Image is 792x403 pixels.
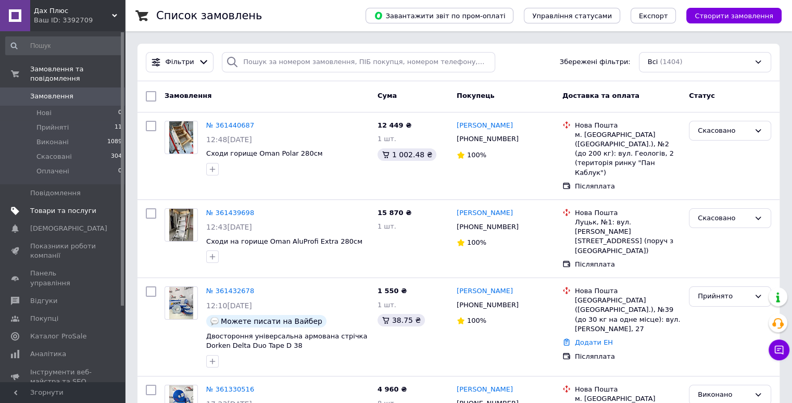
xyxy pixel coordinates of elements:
[169,121,194,154] img: Фото товару
[221,317,322,325] span: Можете писати на Вайбер
[457,92,495,99] span: Покупець
[631,8,676,23] button: Експорт
[374,11,505,20] span: Завантажити звіт по пром-оплаті
[575,260,681,269] div: Післяплата
[366,8,513,23] button: Завантажити звіт по пром-оплаті
[36,137,69,147] span: Виконані
[115,123,122,132] span: 11
[165,286,198,320] a: Фото товару
[660,58,682,66] span: (1404)
[30,206,96,216] span: Товари та послуги
[111,152,122,161] span: 304
[457,121,513,131] a: [PERSON_NAME]
[206,385,254,393] a: № 361330516
[206,301,252,310] span: 12:10[DATE]
[467,151,486,159] span: 100%
[118,108,122,118] span: 0
[30,332,86,341] span: Каталог ProSale
[378,301,396,309] span: 1 шт.
[639,12,668,20] span: Експорт
[30,296,57,306] span: Відгуки
[30,224,107,233] span: [DEMOGRAPHIC_DATA]
[5,36,123,55] input: Пошук
[118,167,122,176] span: 0
[560,57,631,67] span: Збережені фільтри:
[156,9,262,22] h1: Список замовлень
[575,218,681,256] div: Луцьк, №1: вул. [PERSON_NAME][STREET_ADDRESS] (поруч з [GEOGRAPHIC_DATA])
[169,287,194,319] img: Фото товару
[206,135,252,144] span: 12:48[DATE]
[30,242,96,260] span: Показники роботи компанії
[30,368,96,386] span: Інструменти веб-майстра та SEO
[378,314,425,326] div: 38.75 ₴
[36,152,72,161] span: Скасовані
[575,130,681,178] div: м. [GEOGRAPHIC_DATA] ([GEOGRAPHIC_DATA].), №2 (до 200 кг): вул. Геологів, 2 (територія ринку "Пан...
[698,389,750,400] div: Виконано
[467,238,486,246] span: 100%
[378,135,396,143] span: 1 шт.
[206,121,254,129] a: № 361440687
[575,182,681,191] div: Післяплата
[378,121,411,129] span: 12 449 ₴
[455,132,521,146] div: [PHONE_NUMBER]
[524,8,620,23] button: Управління статусами
[34,6,112,16] span: Дах Плюс
[206,287,254,295] a: № 361432678
[107,137,122,147] span: 1089
[575,338,613,346] a: Додати ЕН
[698,213,750,224] div: Скасовано
[457,208,513,218] a: [PERSON_NAME]
[689,92,715,99] span: Статус
[169,209,194,241] img: Фото товару
[378,385,407,393] span: 4 960 ₴
[30,92,73,101] span: Замовлення
[575,208,681,218] div: Нова Пошта
[686,8,782,23] button: Створити замовлення
[206,223,252,231] span: 12:43[DATE]
[575,121,681,130] div: Нова Пошта
[36,167,69,176] span: Оплачені
[648,57,658,67] span: Всі
[165,121,198,154] a: Фото товару
[378,92,397,99] span: Cума
[378,222,396,230] span: 1 шт.
[36,108,52,118] span: Нові
[769,339,789,360] button: Чат з покупцем
[457,286,513,296] a: [PERSON_NAME]
[378,209,411,217] span: 15 870 ₴
[210,317,219,325] img: :speech_balloon:
[206,149,323,157] a: Сходи горище Oman Polar 280см
[165,92,211,99] span: Замовлення
[457,385,513,395] a: [PERSON_NAME]
[222,52,495,72] input: Пошук за номером замовлення, ПІБ покупця, номером телефону, Email, номером накладної
[575,385,681,394] div: Нова Пошта
[455,298,521,312] div: [PHONE_NUMBER]
[378,148,437,161] div: 1 002.48 ₴
[30,314,58,323] span: Покупці
[467,317,486,324] span: 100%
[575,286,681,296] div: Нова Пошта
[165,208,198,242] a: Фото товару
[206,209,254,217] a: № 361439698
[698,125,750,136] div: Скасовано
[30,269,96,287] span: Панель управління
[455,220,521,234] div: [PHONE_NUMBER]
[695,12,773,20] span: Створити замовлення
[30,188,81,198] span: Повідомлення
[378,287,407,295] span: 1 550 ₴
[30,349,66,359] span: Аналітика
[532,12,612,20] span: Управління статусами
[36,123,69,132] span: Прийняті
[676,11,782,19] a: Створити замовлення
[34,16,125,25] div: Ваш ID: 3392709
[562,92,639,99] span: Доставка та оплата
[166,57,194,67] span: Фільтри
[206,237,362,245] a: Сходи на горище Oman AluProfi Extra 280см
[206,332,367,350] a: Двостороння універсальна армована стрічка Dorken Delta Duo Tape D 38
[30,65,125,83] span: Замовлення та повідомлення
[698,291,750,302] div: Прийнято
[575,352,681,361] div: Післяплата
